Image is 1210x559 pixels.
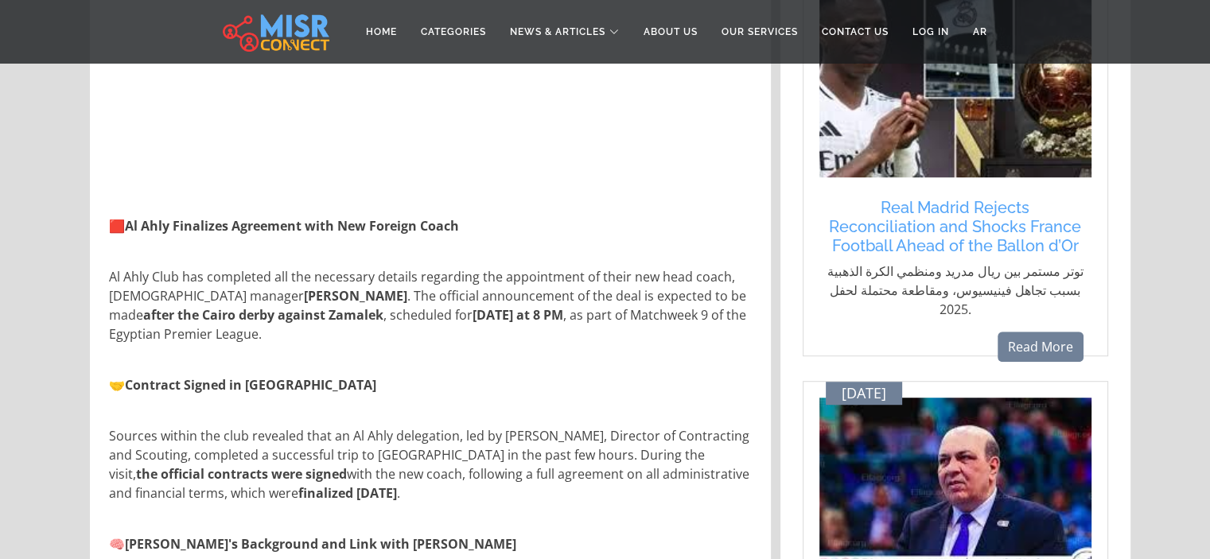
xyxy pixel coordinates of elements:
strong: after the Cairo derby against Zamalek [143,306,383,324]
a: Read More [998,332,1084,362]
span: [DATE] [842,385,886,402]
a: News & Articles [498,17,632,47]
strong: [PERSON_NAME] [304,287,407,305]
p: Al Ahly Club has completed all the necessary details regarding the appointment of their new head ... [109,267,755,344]
strong: the official contracts were signed [136,465,347,483]
a: AR [961,17,999,47]
a: Contact Us [810,17,901,47]
a: Our Services [710,17,810,47]
strong: [PERSON_NAME]'s Background and Link with [PERSON_NAME] [125,535,516,553]
p: Sources within the club revealed that an Al Ahly delegation, led by [PERSON_NAME], Director of Co... [109,426,755,503]
strong: Contract Signed in [GEOGRAPHIC_DATA] [125,376,376,394]
span: News & Articles [510,25,605,39]
strong: [DATE] at 8 PM [473,306,563,324]
p: توتر مستمر بين ريال مدريد ومنظمي الكرة الذهبية بسبب تجاهل فينيسيوس، ومقاطعة محتملة لحفل 2025. [827,262,1084,319]
a: About Us [632,17,710,47]
p: 🤝 [109,375,755,394]
img: main.misr_connect [223,12,329,52]
strong: Al Ahly Finalizes Agreement with New Foreign Coach [125,217,459,235]
a: Log in [901,17,961,47]
a: Home [354,17,409,47]
p: 🟥 [109,216,755,235]
strong: finalized [DATE] [298,484,397,502]
a: Real Madrid Rejects Reconciliation and Shocks France Football Ahead of the Ballon d’Or [827,198,1084,255]
a: Categories [409,17,498,47]
p: 🧠 [109,534,755,553]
